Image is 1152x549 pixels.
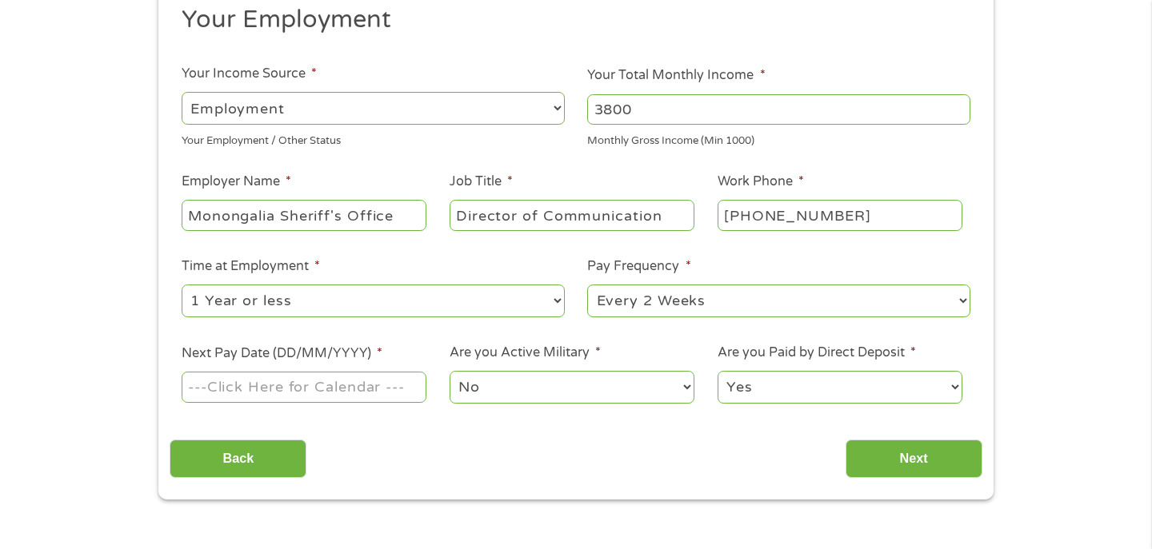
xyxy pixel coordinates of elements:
div: Monthly Gross Income (Min 1000) [587,128,970,149]
div: Your Employment / Other Status [182,128,565,149]
input: 1800 [587,94,970,125]
label: Are you Active Military [450,344,601,361]
input: Next [846,440,982,479]
input: Back [170,440,306,479]
label: Your Total Monthly Income [587,67,765,84]
h2: Your Employment [182,4,959,36]
label: Are you Paid by Direct Deposit [718,344,916,361]
input: ---Click Here for Calendar --- [182,372,426,402]
label: Employer Name [182,173,291,190]
label: Next Pay Date (DD/MM/YYYY) [182,345,382,362]
label: Job Title [450,173,513,190]
input: Walmart [182,200,426,230]
label: Time at Employment [182,258,320,275]
input: (231) 754-4010 [718,200,962,230]
label: Pay Frequency [587,258,690,275]
label: Work Phone [718,173,804,190]
label: Your Income Source [182,66,317,82]
input: Cashier [450,200,694,230]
